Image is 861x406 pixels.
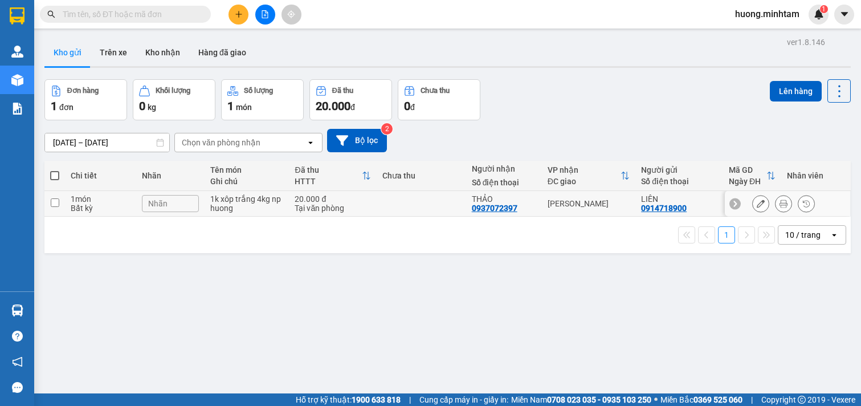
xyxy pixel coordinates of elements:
[12,356,23,367] span: notification
[189,39,255,66] button: Hàng đã giao
[139,99,145,113] span: 0
[718,226,735,243] button: 1
[148,199,168,208] span: Nhãn
[332,87,353,95] div: Đã thu
[472,194,536,204] div: THẢO
[306,138,315,147] svg: open
[834,5,854,25] button: caret-down
[71,194,130,204] div: 1 món
[548,165,621,174] div: VP nhận
[309,79,392,120] button: Đã thu20.000đ
[44,39,91,66] button: Kho gửi
[244,87,273,95] div: Số lượng
[472,164,536,173] div: Người nhận
[91,39,136,66] button: Trên xe
[830,230,839,239] svg: open
[47,10,55,18] span: search
[752,195,769,212] div: Sửa đơn hàng
[12,382,23,393] span: message
[210,194,283,204] div: 1k xôp trắng 4kg np
[352,395,401,404] strong: 1900 633 818
[787,171,844,180] div: Nhân viên
[295,165,362,174] div: Đã thu
[235,10,243,18] span: plus
[236,103,252,112] span: món
[542,161,635,191] th: Toggle SortBy
[11,74,23,86] img: warehouse-icon
[228,5,248,25] button: plus
[641,204,687,213] div: 0914718900
[548,199,630,208] div: [PERSON_NAME]
[419,393,508,406] span: Cung cấp máy in - giấy in:
[11,46,23,58] img: warehouse-icon
[723,161,781,191] th: Toggle SortBy
[136,39,189,66] button: Kho nhận
[472,178,536,187] div: Số điện thoại
[10,7,25,25] img: logo-vxr
[660,393,742,406] span: Miền Bắc
[316,99,350,113] span: 20.000
[814,9,824,19] img: icon-new-feature
[45,133,169,152] input: Select a date range.
[820,5,828,13] sup: 1
[350,103,355,112] span: đ
[404,99,410,113] span: 0
[295,194,371,204] div: 20.000 đ
[726,7,809,21] span: huong.minhtam
[156,87,190,95] div: Khối lượng
[641,165,717,174] div: Người gửi
[641,194,717,204] div: LIÊN
[839,9,850,19] span: caret-down
[798,396,806,404] span: copyright
[133,79,215,120] button: Khối lượng0kg
[421,87,450,95] div: Chưa thu
[289,161,377,191] th: Toggle SortBy
[511,393,651,406] span: Miền Nam
[67,87,99,95] div: Đơn hàng
[693,395,742,404] strong: 0369 525 060
[787,36,825,48] div: ver 1.8.146
[822,5,826,13] span: 1
[12,331,23,342] span: question-circle
[71,204,130,213] div: Bất kỳ
[327,129,387,152] button: Bộ lọc
[210,204,283,213] div: huong
[295,204,371,213] div: Tại văn phòng
[44,79,127,120] button: Đơn hàng1đơn
[59,103,74,112] span: đơn
[210,165,283,174] div: Tên món
[148,103,156,112] span: kg
[381,123,393,135] sup: 2
[398,79,480,120] button: Chưa thu0đ
[751,393,753,406] span: |
[11,304,23,316] img: warehouse-icon
[221,79,304,120] button: Số lượng1món
[472,204,517,213] div: 0937072397
[210,177,283,186] div: Ghi chú
[729,177,766,186] div: Ngày ĐH
[770,81,822,101] button: Lên hàng
[410,103,415,112] span: đ
[51,99,57,113] span: 1
[785,229,821,241] div: 10 / trang
[382,171,460,180] div: Chưa thu
[63,8,197,21] input: Tìm tên, số ĐT hoặc mã đơn
[295,177,362,186] div: HTTT
[547,395,651,404] strong: 0708 023 035 - 0935 103 250
[287,10,295,18] span: aim
[142,171,199,180] div: Nhãn
[255,5,275,25] button: file-add
[11,103,23,115] img: solution-icon
[296,393,401,406] span: Hỗ trợ kỹ thuật:
[409,393,411,406] span: |
[182,137,260,148] div: Chọn văn phòng nhận
[729,165,766,174] div: Mã GD
[654,397,658,402] span: ⚪️
[281,5,301,25] button: aim
[71,171,130,180] div: Chi tiết
[641,177,717,186] div: Số điện thoại
[227,99,234,113] span: 1
[548,177,621,186] div: ĐC giao
[261,10,269,18] span: file-add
